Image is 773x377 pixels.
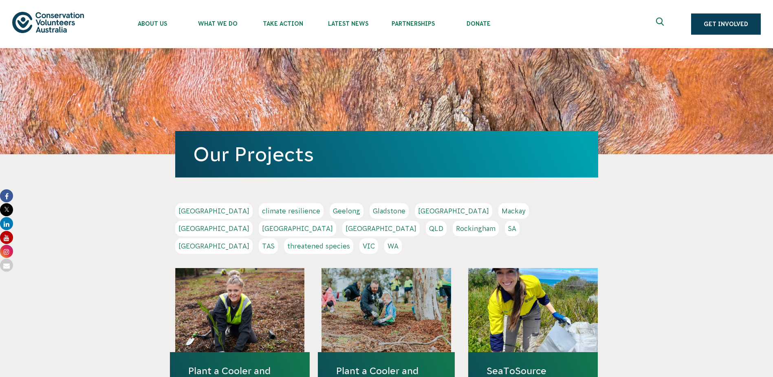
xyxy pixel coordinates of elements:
a: WA [384,238,402,254]
img: logo.svg [12,12,84,33]
a: Geelong [330,203,363,219]
a: threatened species [284,238,353,254]
a: TAS [259,238,278,254]
a: climate resilience [259,203,324,219]
a: [GEOGRAPHIC_DATA] [175,203,253,219]
a: [GEOGRAPHIC_DATA] [259,221,336,236]
a: [GEOGRAPHIC_DATA] [175,238,253,254]
span: Take Action [250,20,315,27]
a: [GEOGRAPHIC_DATA] [342,221,420,236]
span: Expand search box [656,18,666,31]
a: Gladstone [370,203,409,219]
a: Get Involved [691,13,761,35]
span: Partnerships [381,20,446,27]
span: Donate [446,20,511,27]
a: SA [505,221,520,236]
a: [GEOGRAPHIC_DATA] [175,221,253,236]
a: Mackay [498,203,529,219]
span: About Us [120,20,185,27]
a: Our Projects [193,143,314,165]
a: Rockingham [453,221,499,236]
a: QLD [426,221,447,236]
span: What We Do [185,20,250,27]
button: Expand search box Close search box [651,14,671,34]
span: Latest News [315,20,381,27]
a: [GEOGRAPHIC_DATA] [415,203,492,219]
a: VIC [359,238,378,254]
